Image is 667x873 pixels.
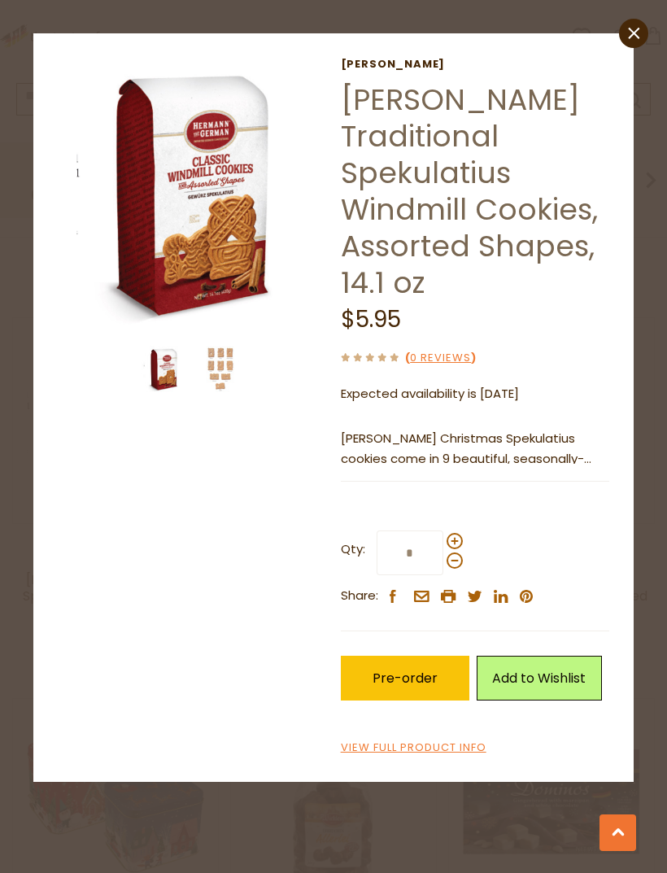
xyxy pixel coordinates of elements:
strong: Qty: [341,539,365,560]
button: Pre-order [341,656,470,701]
p: Expected availability is [DATE] [341,384,609,404]
a: View Full Product Info [341,740,486,757]
img: Hermann Traditional Spekulatius Windmill Cookies, Assorted Shapes, 14.1 oz [141,346,187,392]
img: Hermann Traditional Spekulatius Windmill Cookies, Assorted Shapes, 14.1 oz [197,346,243,392]
a: Add to Wishlist [477,656,602,701]
img: Hermann Traditional Spekulatius Windmill Cookies, Assorted Shapes, 14.1 oz [58,58,327,327]
span: Pre-order [373,669,438,687]
span: Share: [341,586,378,606]
p: [PERSON_NAME] Christmas Spekulatius cookies come in 9 beautiful, seasonally-themed shapes. [341,429,609,469]
a: [PERSON_NAME] Traditional Spekulatius Windmill Cookies, Assorted Shapes, 14.1 oz [341,79,598,303]
span: ( ) [405,350,476,365]
input: Qty: [377,530,443,575]
a: [PERSON_NAME] [341,58,609,71]
a: 0 Reviews [410,350,471,367]
span: $5.95 [341,303,401,335]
